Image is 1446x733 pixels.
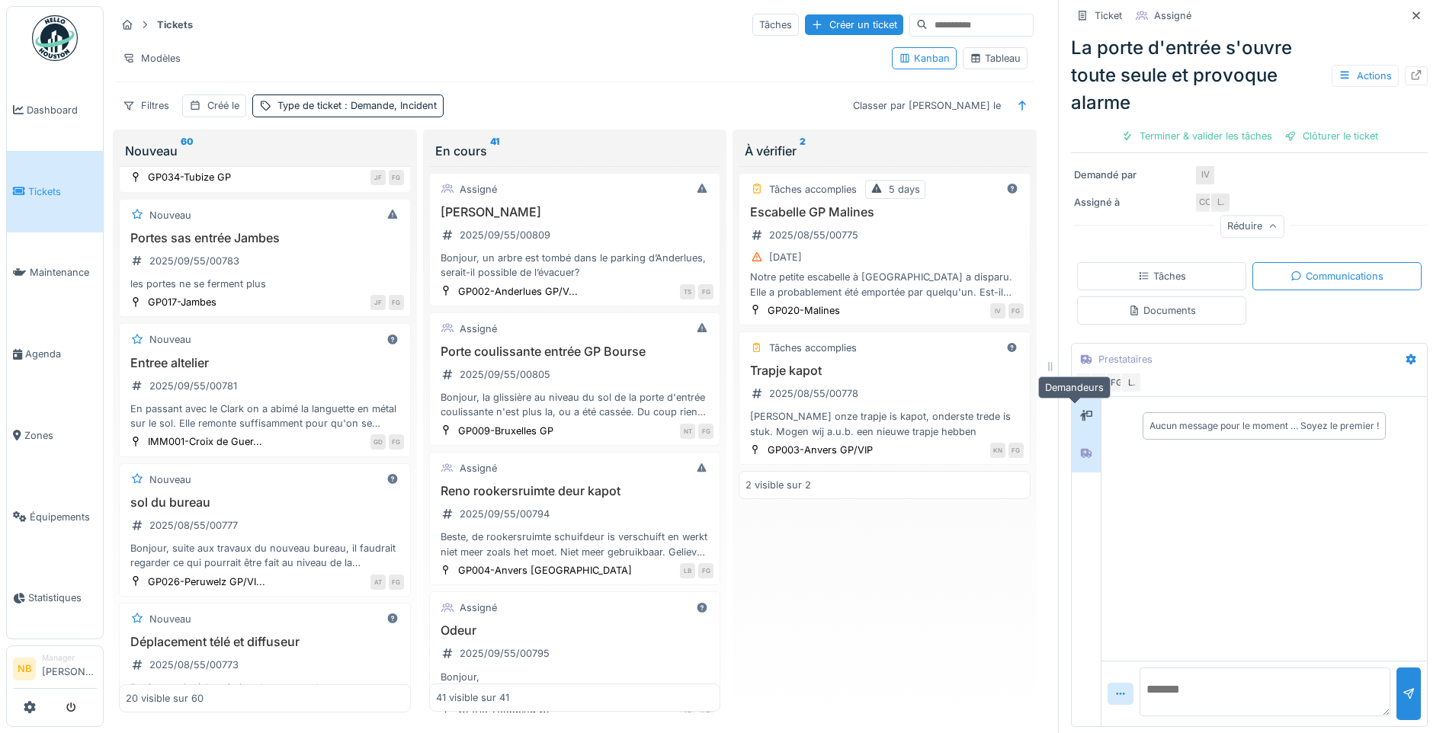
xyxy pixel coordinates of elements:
[149,379,237,393] div: 2025/09/55/00781
[460,182,497,197] div: Assigné
[769,228,858,242] div: 2025/08/55/00775
[745,363,1024,378] h3: Trapje kapot
[148,575,265,589] div: GP026-Peruwelz GP/VI...
[768,303,840,318] div: GP020-Malines
[126,356,404,370] h3: Entree altelier
[458,563,632,578] div: GP004-Anvers [GEOGRAPHIC_DATA]
[370,295,386,310] div: JF
[460,646,550,661] div: 2025/09/55/00795
[149,658,239,672] div: 2025/08/55/00773
[889,182,920,197] div: 5 days
[436,623,714,638] h3: Odeur
[698,424,713,439] div: FG
[149,332,191,347] div: Nouveau
[1149,419,1379,433] div: Aucun message pour le moment … Soyez le premier !
[460,600,497,615] div: Assigné
[149,612,191,626] div: Nouveau
[7,313,103,395] a: Agenda
[680,563,695,578] div: LB
[1095,8,1122,23] div: Ticket
[148,170,231,184] div: GP034-Tubize GP
[28,184,97,199] span: Tickets
[151,18,199,32] strong: Tickets
[148,295,216,309] div: GP017-Jambes
[1115,126,1278,146] div: Terminer & valider les tâches
[277,98,437,113] div: Type de ticket
[990,303,1005,318] div: IV
[13,658,36,680] li: NB
[7,558,103,639] a: Statistiques
[7,69,103,151] a: Dashboard
[768,443,873,457] div: GP003-Anvers GP/VIP
[1290,269,1383,283] div: Communications
[1074,195,1188,210] div: Assigné à
[13,652,97,689] a: NB Manager[PERSON_NAME]
[1075,372,1096,393] div: RB
[1071,34,1428,117] div: La porte d'entrée s'ouvre toute seule et provoque alarme
[1008,443,1024,458] div: FG
[125,142,405,160] div: Nouveau
[990,443,1005,458] div: KN
[1154,8,1191,23] div: Assigné
[148,434,262,449] div: IMM001-Croix de Guer...
[7,232,103,314] a: Maintenance
[24,428,97,443] span: Zones
[7,151,103,232] a: Tickets
[460,322,497,336] div: Assigné
[970,51,1021,66] div: Tableau
[458,284,578,299] div: GP002-Anderlues GP/V...
[769,182,857,197] div: Tâches accomplies
[1220,216,1284,238] div: Réduire
[460,461,497,475] div: Assigné
[25,347,97,361] span: Agenda
[116,47,188,69] div: Modèles
[1121,372,1142,393] div: L.
[27,103,97,117] span: Dashboard
[126,691,204,706] div: 20 visible sur 60
[769,250,802,264] div: [DATE]
[389,434,404,450] div: FG
[745,142,1024,160] div: À vérifier
[800,142,806,160] sup: 2
[752,14,799,36] div: Tâches
[42,652,97,685] li: [PERSON_NAME]
[389,170,404,185] div: FG
[436,205,714,219] h3: [PERSON_NAME]
[30,510,97,524] span: Équipements
[126,635,404,649] h3: Déplacement télé et diffuseur
[341,100,437,111] span: : Demande, Incident
[1074,168,1188,182] div: Demandé par
[1278,126,1384,146] div: Clôturer le ticket
[32,15,78,61] img: Badge_color-CXgf-gQk.svg
[1138,269,1186,283] div: Tâches
[460,228,550,242] div: 2025/09/55/00809
[436,670,714,699] div: Bonjour, Depuis quelques semaines, il y a une petite odeur d’égout dans la salle. Elle vient peut...
[126,231,404,245] h3: Portes sas entrée Jambes
[389,295,404,310] div: FG
[436,344,714,359] h3: Porte coulissante entrée GP Bourse
[745,409,1024,438] div: [PERSON_NAME] onze trapje is kapot, onderste trede is stuk. Mogen wij a.u.b. een nieuwe trapje he...
[1210,192,1231,213] div: L.
[698,563,713,578] div: FG
[1194,165,1216,186] div: IV
[1128,303,1196,318] div: Documents
[698,284,713,299] div: FG
[1105,372,1127,393] div: FG
[116,94,176,117] div: Filtres
[30,265,97,280] span: Maintenance
[805,14,903,35] div: Créer un ticket
[745,205,1024,219] h3: Escabelle GP Malines
[1098,352,1153,366] div: Prestataires
[1090,372,1111,393] div: CC
[680,284,695,299] div: TS
[1038,376,1111,399] div: Demandeurs
[745,270,1024,299] div: Notre petite escabelle à [GEOGRAPHIC_DATA] a disparu. Elle a probablement été emportée par quelqu...
[436,390,714,419] div: Bonjour, la glissière au niveau du sol de la porte d'entrée coulissante n'est plus la, ou a été c...
[436,251,714,280] div: Bonjour, un arbre est tombé dans le parking d’Anderlues, serait-il possible de l’évacuer?
[460,507,550,521] div: 2025/09/55/00794
[126,277,404,291] div: les portes ne se ferment plus
[436,484,714,498] h3: Reno rookersruimte deur kapot
[149,208,191,222] div: Nouveau
[389,575,404,590] div: FG
[42,652,97,664] div: Manager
